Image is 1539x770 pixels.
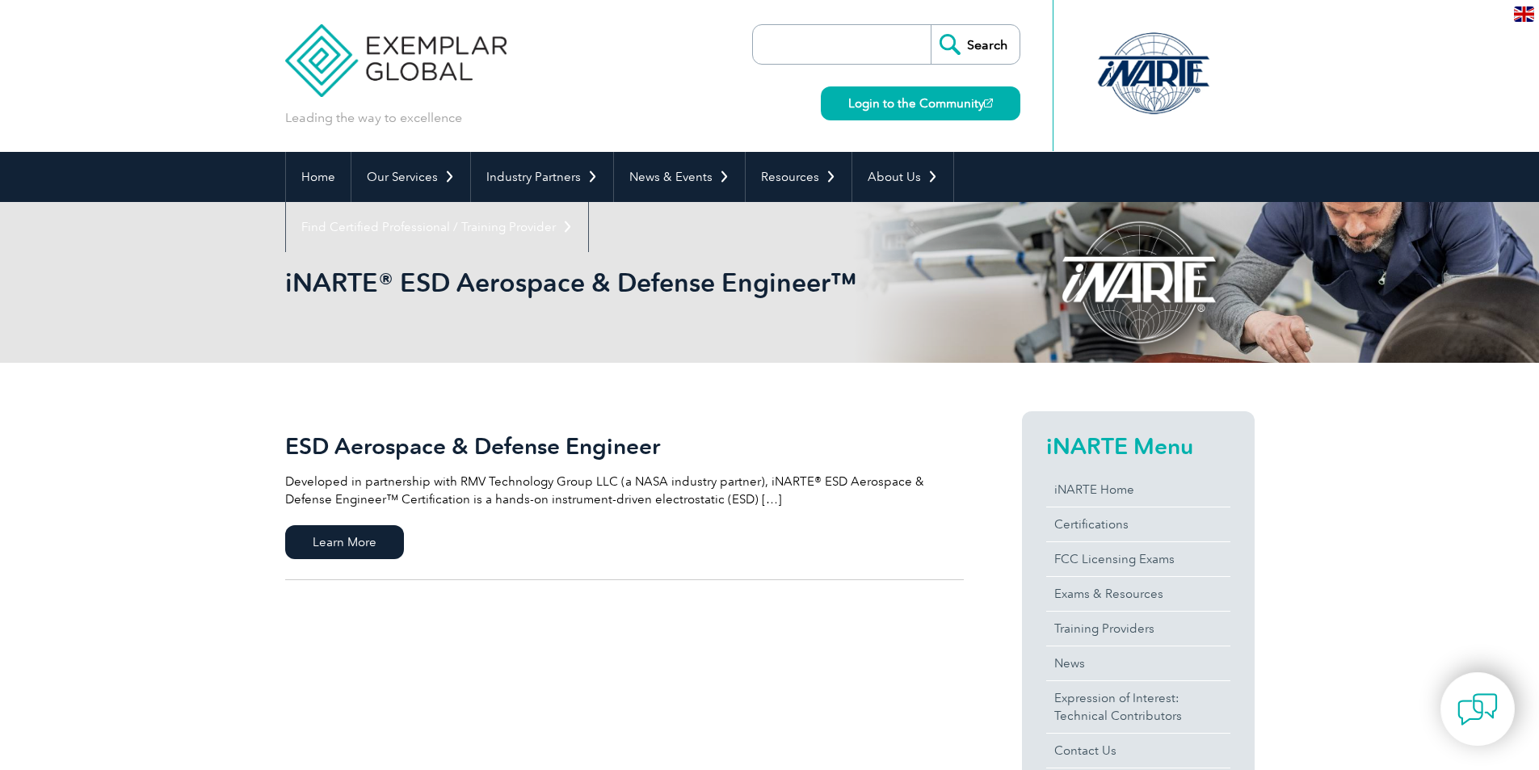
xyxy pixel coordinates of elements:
[1046,433,1230,459] h2: iNARTE Menu
[852,152,953,202] a: About Us
[931,25,1020,64] input: Search
[1046,507,1230,541] a: Certifications
[821,86,1020,120] a: Login to the Community
[1457,689,1498,730] img: contact-chat.png
[286,152,351,202] a: Home
[984,99,993,107] img: open_square.png
[1046,577,1230,611] a: Exams & Resources
[746,152,851,202] a: Resources
[351,152,470,202] a: Our Services
[285,433,964,459] h2: ESD Aerospace & Defense Engineer
[285,267,906,298] h1: iNARTE® ESD Aerospace & Defense Engineer™
[285,473,964,508] p: Developed in partnership with RMV Technology Group LLC (a NASA industry partner), iNARTE® ESD Aer...
[286,202,588,252] a: Find Certified Professional / Training Provider
[285,525,404,559] span: Learn More
[614,152,745,202] a: News & Events
[1046,681,1230,733] a: Expression of Interest:Technical Contributors
[1046,646,1230,680] a: News
[471,152,613,202] a: Industry Partners
[1046,542,1230,576] a: FCC Licensing Exams
[1046,473,1230,507] a: iNARTE Home
[1514,6,1534,22] img: en
[1046,734,1230,768] a: Contact Us
[285,109,462,127] p: Leading the way to excellence
[1046,612,1230,646] a: Training Providers
[285,411,964,580] a: ESD Aerospace & Defense Engineer Developed in partnership with RMV Technology Group LLC (a NASA i...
